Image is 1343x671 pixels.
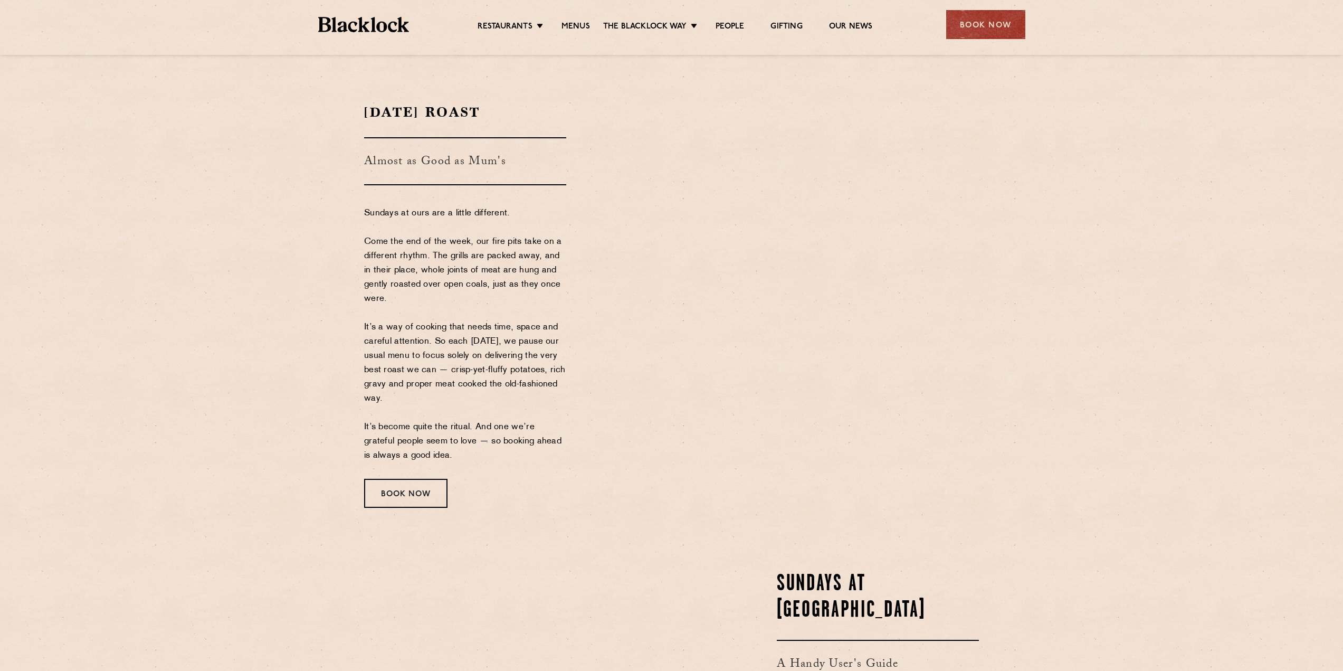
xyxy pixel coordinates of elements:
a: People [716,22,744,33]
h3: Almost as Good as Mum's [364,137,566,185]
div: Book Now [946,10,1025,39]
a: Restaurants [478,22,532,33]
h2: Sundays at [GEOGRAPHIC_DATA] [777,571,979,624]
a: The Blacklock Way [603,22,687,33]
a: Our News [829,22,873,33]
img: svg%3E [627,103,979,508]
img: BL_Textured_Logo-footer-cropped.svg [318,17,409,32]
div: Book Now [364,479,447,508]
h2: [DATE] Roast [364,103,566,121]
a: Gifting [770,22,802,33]
p: Sundays at ours are a little different. Come the end of the week, our fire pits take on a differe... [364,206,566,463]
a: Menus [561,22,590,33]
